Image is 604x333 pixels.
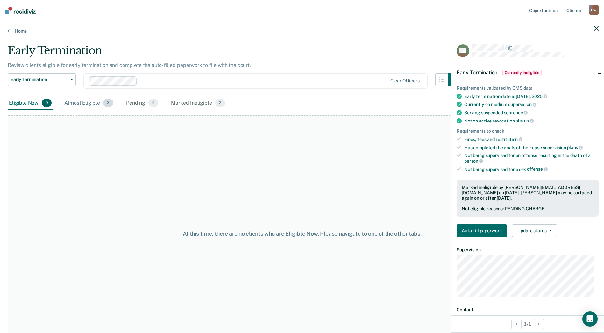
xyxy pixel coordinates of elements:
div: Fines, fees and [464,137,599,142]
button: Previous Opportunity [511,319,522,329]
p: Review clients eligible for early termination and complete the auto-filled paperwork to file with... [8,62,251,68]
span: supervision [508,102,536,107]
dt: Contact [457,307,599,313]
button: Next Opportunity [534,319,544,329]
button: Update status [512,224,557,237]
div: Almost Eligible [63,96,115,110]
span: restitution [496,137,522,142]
span: sentence [504,110,528,115]
button: Auto-fill paperwork [457,224,507,237]
div: Not on active revocation [464,118,599,124]
div: Requirements to check [457,129,599,134]
dt: Supervision [457,247,599,253]
div: Pending [125,96,160,110]
img: Recidiviz [5,7,36,14]
span: offense [527,166,548,172]
a: Navigate to form link [457,224,509,237]
div: At this time, there are no clients who are Eligible Now. Please navigate to one of the other tabs. [155,230,449,237]
div: 1 / 1 [451,315,604,332]
span: Early Termination [11,77,68,82]
span: 3 [103,99,113,107]
div: Requirements validated by OMS data [457,85,599,91]
div: Early termination date is [DATE], [464,93,599,99]
div: Early TerminationCurrently ineligible [451,63,604,83]
div: Eligible Now [8,96,53,110]
a: Home [8,28,596,34]
div: Early Termination [8,44,461,62]
div: Not being supervised for a sex [464,166,599,172]
span: Currently ineligible [502,70,542,76]
div: Clear officers [390,78,420,84]
div: Not eligible reasons: PENDING CHARGE [462,206,593,211]
span: plans [567,145,583,150]
div: H W [589,5,599,15]
span: 2025 [532,94,547,99]
span: person [464,159,483,164]
div: Marked Ineligible [170,96,226,110]
div: Serving suspended [464,110,599,115]
div: Currently on medium [464,101,599,107]
span: status [516,118,534,123]
span: Early Termination [457,70,497,76]
div: Marked ineligible by [PERSON_NAME][EMAIL_ADDRESS][DOMAIN_NAME] on [DATE]. [PERSON_NAME] may be su... [462,185,593,201]
span: 2 [215,99,225,107]
span: 0 [148,99,158,107]
span: 0 [42,99,52,107]
div: Not being supervised for an offense resulting in the death of a [464,153,599,164]
div: Open Intercom Messenger [582,311,598,327]
div: Has completed the goals of their case supervision [464,145,599,151]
